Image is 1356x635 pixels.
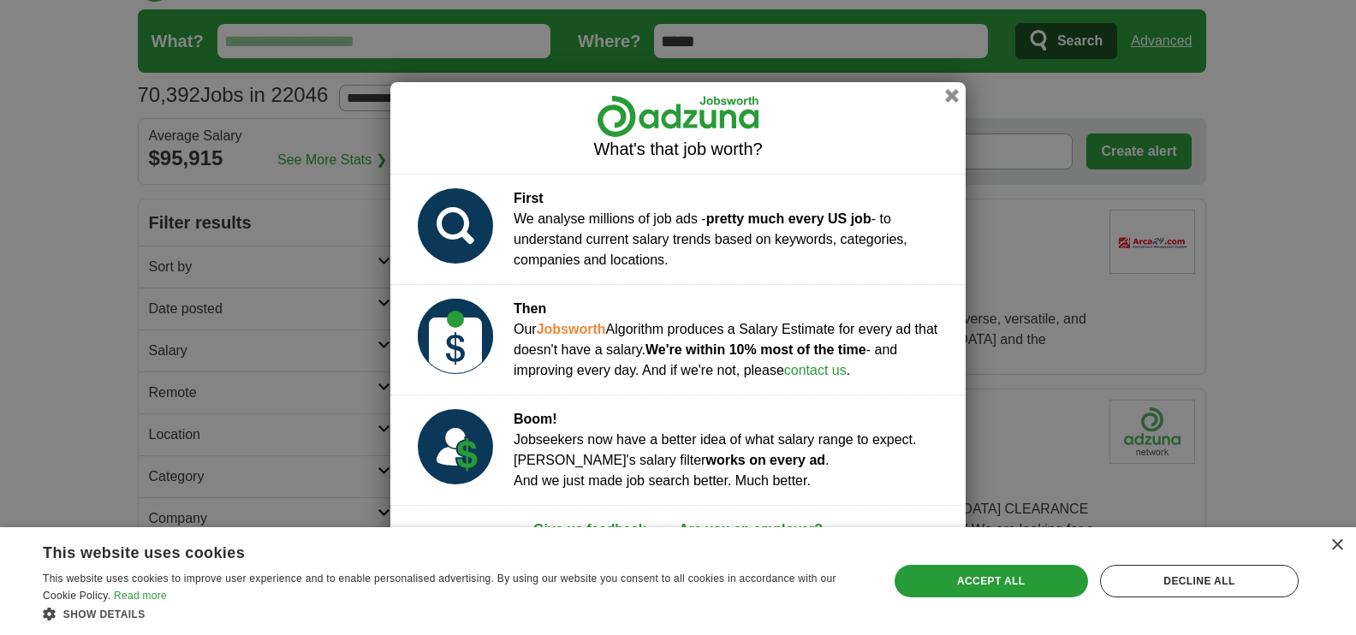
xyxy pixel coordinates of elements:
div: Accept all [895,565,1088,597]
div: Jobseekers now have a better idea of what salary range to expect. [PERSON_NAME]'s salary filter .... [514,409,917,491]
div: Our Algorithm produces a Salary Estimate for every ad that doesn't have a salary. - and improving... [514,299,952,381]
a: contact us [784,363,847,377]
a: Give us feedback [533,519,646,540]
div: We analyse millions of job ads - - to understand current salary trends based on keywords, categor... [514,188,952,270]
span: - [660,519,664,540]
strong: works on every ad [705,453,825,467]
span: This website uses cookies to improve user experience and to enable personalised advertising. By u... [43,573,836,602]
div: This website uses cookies [43,537,820,563]
strong: Boom! [514,412,557,426]
a: Read more, opens a new window [114,590,167,602]
strong: First [514,191,544,205]
div: Show details [43,605,863,622]
strong: Jobsworth [537,322,606,336]
img: salary_prediction_1.svg [418,188,493,264]
a: Are you an employer? [679,519,823,540]
img: salary_prediction_2_USD.svg [418,299,493,374]
strong: We're within 10% most of the time [645,342,866,357]
div: Decline all [1100,565,1299,597]
strong: Then [514,301,546,316]
strong: pretty much every US job [706,211,871,226]
span: Show details [63,608,146,620]
img: salary_prediction_3_USD.svg [418,409,493,484]
h2: What's that job worth? [404,139,952,160]
div: Close [1330,539,1343,552]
